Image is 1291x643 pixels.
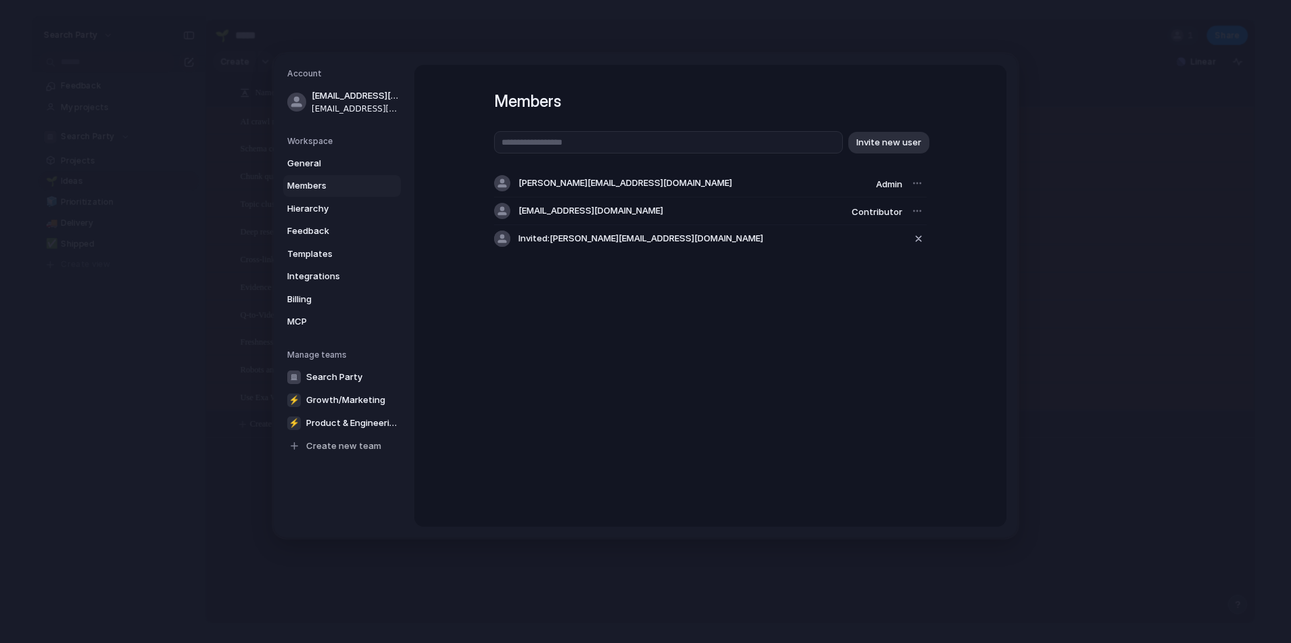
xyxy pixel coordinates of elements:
h1: Members [494,89,927,114]
span: MCP [287,315,374,329]
span: Invite new user [856,136,921,149]
a: Hierarchy [283,197,401,219]
a: ⚡Growth/Marketing [283,389,401,410]
span: Templates [287,247,374,260]
a: Search Party [283,366,401,387]
a: Create new team [283,435,401,456]
a: Billing [283,288,401,310]
span: Admin [876,178,902,189]
a: ⚡Product & Engineering [283,412,401,433]
span: Growth/Marketing [306,394,385,407]
h5: Account [287,68,401,80]
span: [EMAIL_ADDRESS][DOMAIN_NAME] [312,89,398,103]
button: Invite new user [848,131,929,153]
span: Feedback [287,224,374,238]
h5: Manage teams [287,348,401,360]
span: General [287,156,374,170]
span: Hierarchy [287,201,374,215]
span: Contributor [852,206,902,217]
span: Integrations [287,270,374,283]
span: Product & Engineering [306,416,397,430]
a: General [283,152,401,174]
a: Members [283,175,401,197]
span: [PERSON_NAME][EMAIL_ADDRESS][DOMAIN_NAME] [518,176,732,190]
h5: Workspace [287,135,401,147]
div: ⚡ [287,393,301,406]
a: MCP [283,311,401,333]
span: Billing [287,292,374,306]
a: Feedback [283,220,401,242]
div: ⚡ [287,416,301,429]
span: Create new team [306,439,381,453]
span: [EMAIL_ADDRESS][DOMAIN_NAME] [312,102,398,114]
a: Templates [283,243,401,264]
span: [EMAIL_ADDRESS][DOMAIN_NAME] [518,204,663,218]
span: Search Party [306,371,362,384]
a: Integrations [283,266,401,287]
span: Members [287,179,374,193]
span: Invited: [PERSON_NAME][EMAIL_ADDRESS][DOMAIN_NAME] [518,232,763,245]
a: [EMAIL_ADDRESS][DOMAIN_NAME][EMAIL_ADDRESS][DOMAIN_NAME] [283,85,401,119]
